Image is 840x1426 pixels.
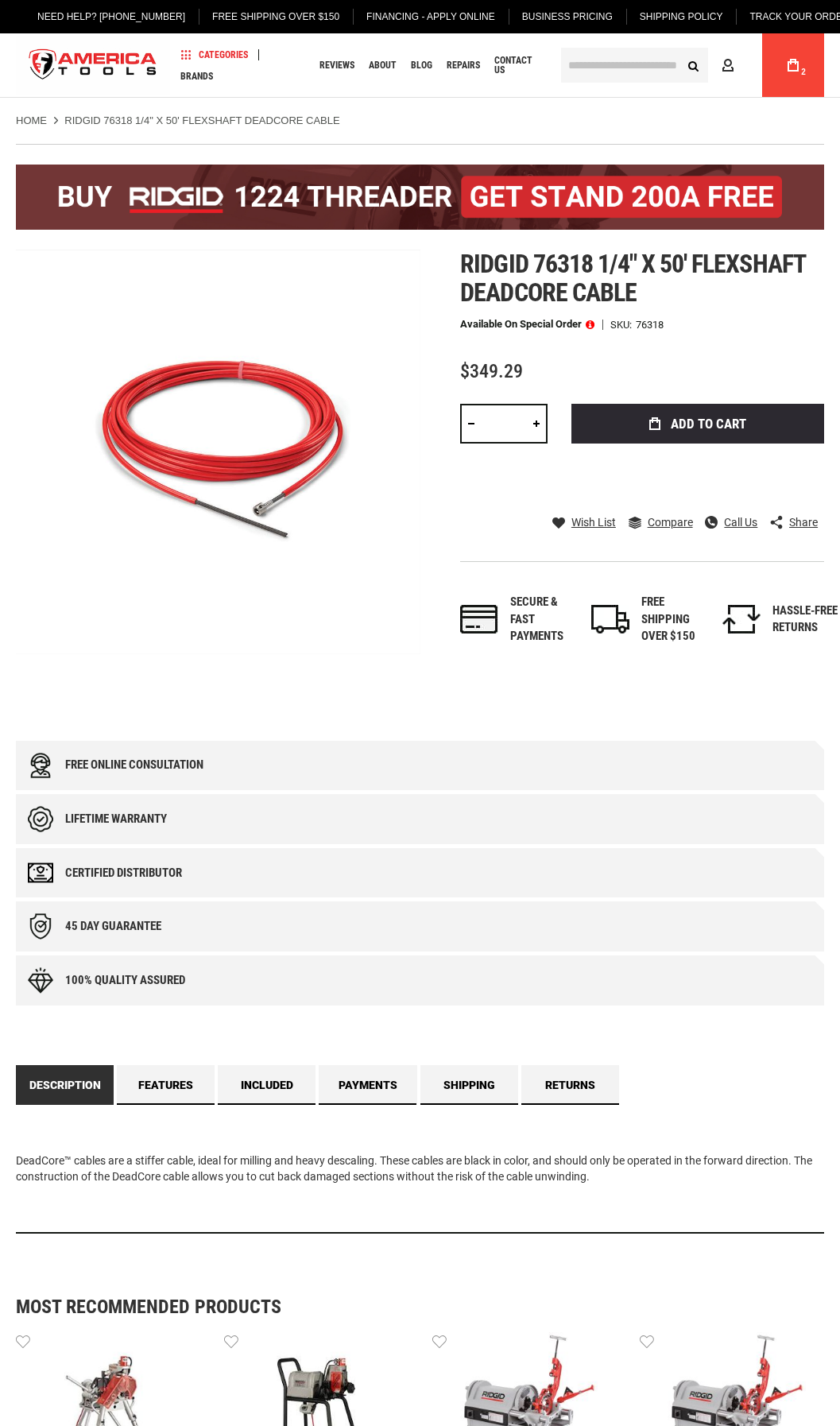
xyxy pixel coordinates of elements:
[369,60,397,70] span: About
[460,605,498,634] img: payments
[571,404,824,444] button: Add to Cart
[640,11,723,22] span: Shipping Policy
[724,517,757,528] span: Call Us
[16,1297,768,1316] strong: Most Recommended Products
[65,974,185,987] div: 100% quality assured
[117,1065,215,1105] a: Features
[218,1065,315,1105] a: Included
[180,49,248,60] span: Categories
[16,114,47,128] a: Home
[460,249,804,308] span: Ridgid 76318 1/4" x 50' flexshaft deadcore cable
[173,44,255,65] a: Categories
[789,517,818,528] span: Share
[772,603,838,637] div: HASSLE-FREE RETURNS
[439,55,487,76] a: Repairs
[629,515,693,529] a: Compare
[722,605,761,634] img: returns
[65,920,161,933] div: 45 day Guarantee
[420,1065,518,1105] a: Shipping
[678,50,708,80] button: Search
[801,68,806,76] span: 2
[460,360,523,382] span: $349.29
[411,60,432,70] span: Blog
[319,60,354,70] span: Reviews
[460,319,594,330] p: Available on Special Order
[552,515,616,529] a: Wish List
[16,250,420,654] img: RIDGID 76318 1/4" X 50' FLEXSHAFT DEADCORE CABLE
[65,758,203,772] div: Free online consultation
[16,36,170,95] a: store logo
[591,605,629,634] img: shipping
[65,866,182,880] div: Certified Distributor
[487,55,549,76] a: Contact Us
[64,114,339,126] strong: RIDGID 76318 1/4" X 50' FLEXSHAFT DEADCORE CABLE
[778,33,808,97] a: 2
[571,517,616,528] span: Wish List
[521,1065,619,1105] a: Returns
[312,55,362,76] a: Reviews
[319,1065,416,1105] a: Payments
[65,812,167,826] div: Lifetime warranty
[16,1065,114,1105] a: Description
[404,55,439,76] a: Blog
[648,517,693,528] span: Compare
[16,165,824,230] img: BOGO: Buy the RIDGID® 1224 Threader (26092), get the 92467 200A Stand FREE!
[362,55,404,76] a: About
[705,515,757,529] a: Call Us
[180,72,213,81] span: Brands
[447,60,480,70] span: Repairs
[641,594,706,645] div: FREE SHIPPING OVER $150
[494,56,542,75] span: Contact Us
[16,1105,824,1234] div: DeadCore™ cables are a stiffer cable, ideal for milling and heavy descaling. These cables are bla...
[510,594,575,645] div: Secure & fast payments
[636,320,664,330] div: 76318
[16,36,170,95] img: America Tools
[671,417,746,431] span: Add to Cart
[610,320,636,330] strong: SKU
[173,65,220,87] a: Brands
